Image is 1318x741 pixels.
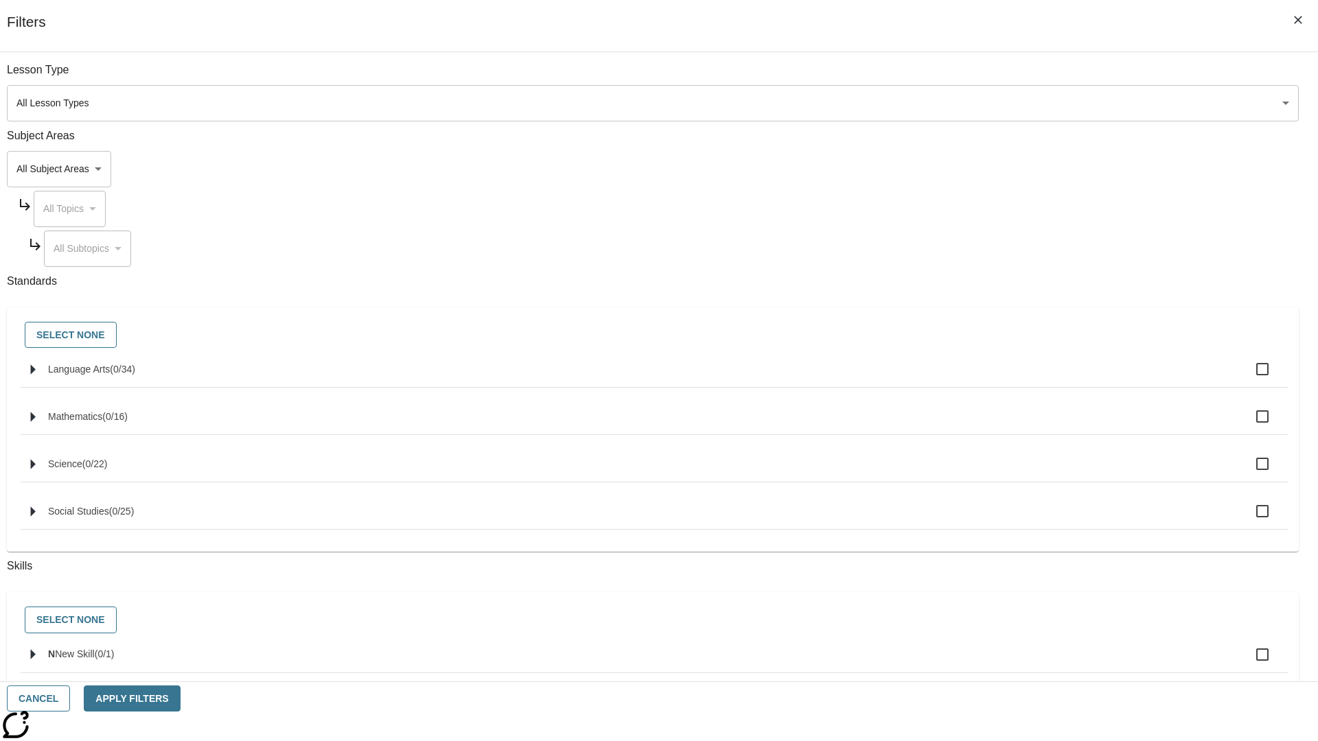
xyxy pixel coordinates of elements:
[48,411,102,422] span: Mathematics
[1284,5,1313,34] button: Close Filters side menu
[82,458,108,469] span: 0 standards selected/22 standards in group
[48,364,110,375] span: Language Arts
[7,685,70,712] button: Cancel
[48,506,109,517] span: Social Studies
[34,191,106,227] div: Select a Subject Area
[7,274,1299,290] p: Standards
[84,685,180,712] button: Apply Filters
[109,506,135,517] span: 0 standards selected/25 standards in group
[102,411,128,422] span: 0 standards selected/16 standards in group
[7,128,1299,144] p: Subject Areas
[7,14,46,51] h1: Filters
[25,322,117,349] button: Select None
[110,364,135,375] span: 0 standards selected/34 standards in group
[7,151,111,187] div: Select a Subject Area
[7,558,1299,574] p: Skills
[7,85,1299,121] div: Select a lesson type
[7,62,1299,78] p: Lesson Type
[25,607,117,633] button: Select None
[95,648,115,659] span: 0 skills selected/1 skills in group
[21,351,1288,541] ul: Select standards
[18,603,1288,637] div: Select skills
[48,648,55,659] span: N
[55,648,95,659] span: New Skill
[18,318,1288,352] div: Select standards
[48,458,82,469] span: Science
[44,231,131,267] div: Select a Subject Area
